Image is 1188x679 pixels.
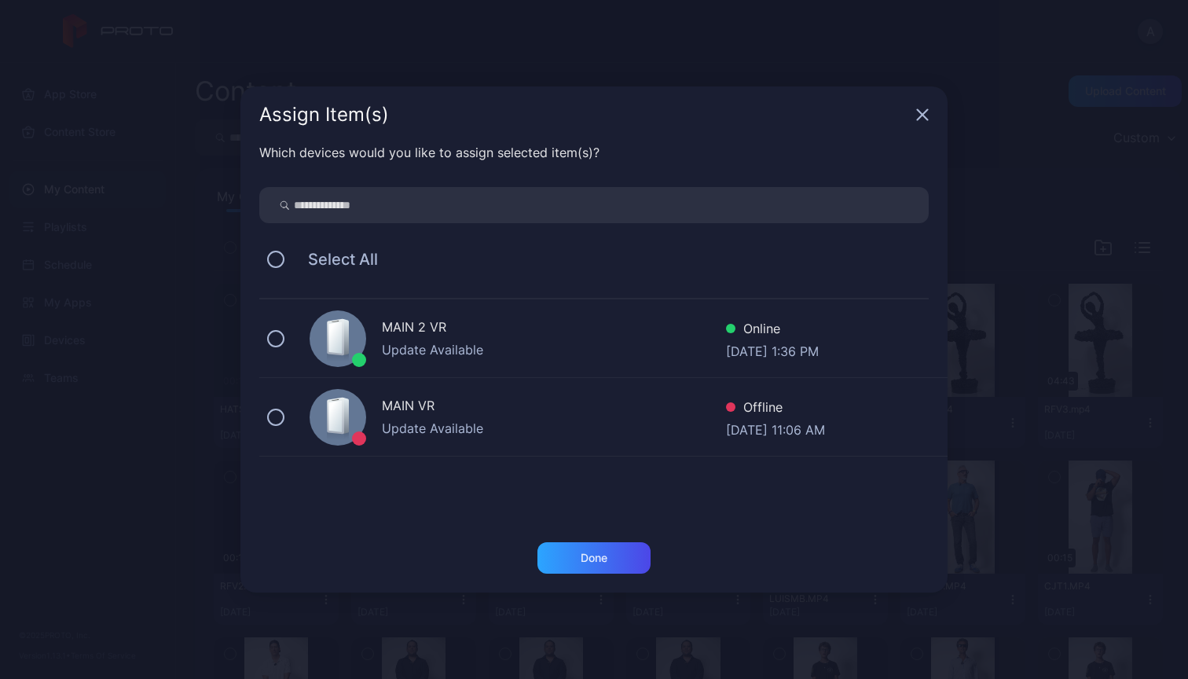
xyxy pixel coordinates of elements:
[292,250,378,269] span: Select All
[726,319,819,342] div: Online
[726,420,825,436] div: [DATE] 11:06 AM
[259,143,929,162] div: Which devices would you like to assign selected item(s)?
[382,419,726,438] div: Update Available
[259,105,910,124] div: Assign Item(s)
[581,552,607,564] div: Done
[382,396,726,419] div: MAIN VR
[382,317,726,340] div: MAIN 2 VR
[726,398,825,420] div: Offline
[382,340,726,359] div: Update Available
[537,542,651,574] button: Done
[726,342,819,358] div: [DATE] 1:36 PM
